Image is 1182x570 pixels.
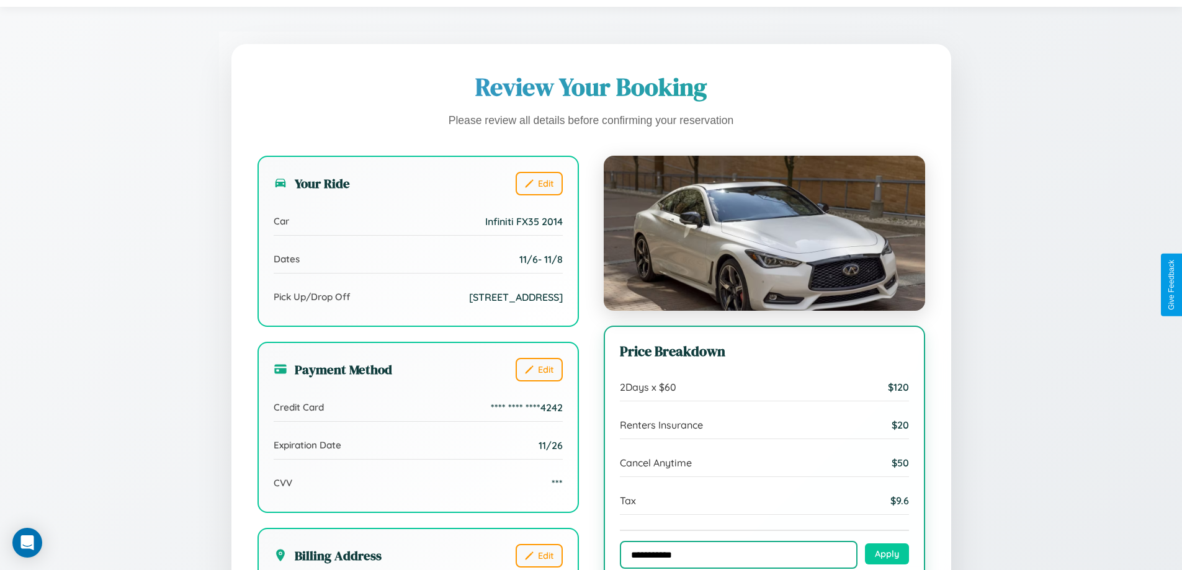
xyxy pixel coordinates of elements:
span: 11 / 6 - 11 / 8 [519,253,563,265]
span: [STREET_ADDRESS] [469,291,563,303]
div: Give Feedback [1167,260,1176,310]
span: Cancel Anytime [620,456,692,469]
span: $ 50 [892,456,909,469]
p: Please review all details before confirming your reservation [257,111,925,131]
span: 11/26 [539,439,563,452]
img: Infiniti FX35 [604,156,925,311]
h1: Review Your Booking [257,70,925,104]
span: Expiration Date [274,439,341,451]
span: 2 Days x $ 60 [620,381,676,393]
div: Open Intercom Messenger [12,528,42,558]
span: Pick Up/Drop Off [274,291,351,303]
span: $ 20 [892,419,909,431]
button: Apply [865,543,909,564]
h3: Price Breakdown [620,342,909,361]
h3: Payment Method [274,360,392,378]
span: Credit Card [274,401,324,413]
span: Infiniti FX35 2014 [485,215,563,228]
h3: Billing Address [274,546,382,564]
span: Tax [620,494,636,507]
span: CVV [274,477,292,489]
button: Edit [516,358,563,381]
button: Edit [516,544,563,568]
h3: Your Ride [274,174,350,192]
span: Car [274,215,289,227]
span: Renters Insurance [620,419,703,431]
span: $ 120 [888,381,909,393]
button: Edit [516,172,563,195]
span: Dates [274,253,300,265]
span: $ 9.6 [890,494,909,507]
